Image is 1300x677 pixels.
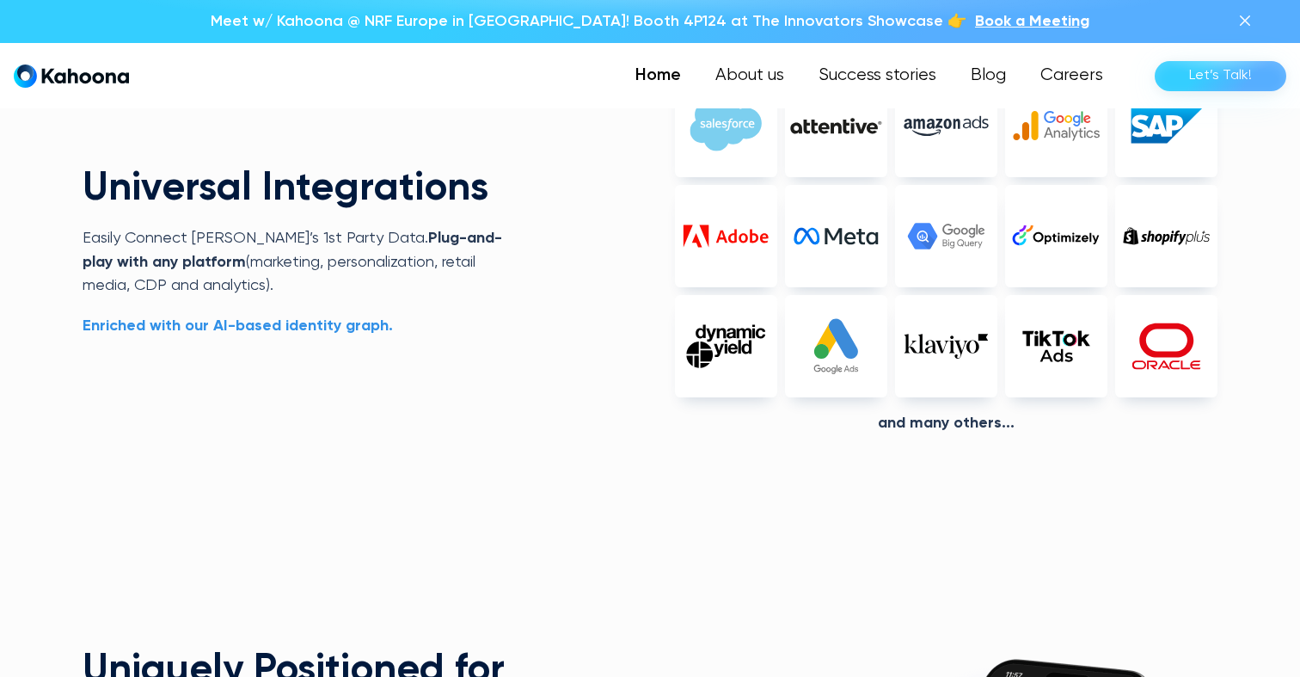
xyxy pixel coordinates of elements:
span: Book a Meeting [975,14,1089,29]
div: Let’s Talk! [1189,62,1252,89]
a: Success stories [801,58,954,93]
p: Easily Connect [PERSON_NAME]’s 1st Party Data. (marketing, personalization, retail media, CDP and... [83,227,520,298]
a: Blog [954,58,1023,93]
a: Home [618,58,698,93]
a: About us [698,58,801,93]
strong: Plug-and-play with any platform [83,231,502,269]
a: home [14,64,129,89]
strong: Enriched with our AI-based identity graph. [83,318,393,334]
div: And Many others... [675,415,1217,434]
h2: Universal Integrations [83,169,520,210]
a: Book a Meeting [975,10,1089,33]
a: Let’s Talk! [1155,61,1286,91]
p: Meet w/ Kahoona @ NRF Europe in [GEOGRAPHIC_DATA]! Booth 4P124 at The Innovators Showcase 👉 [211,10,966,33]
a: Careers [1023,58,1120,93]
